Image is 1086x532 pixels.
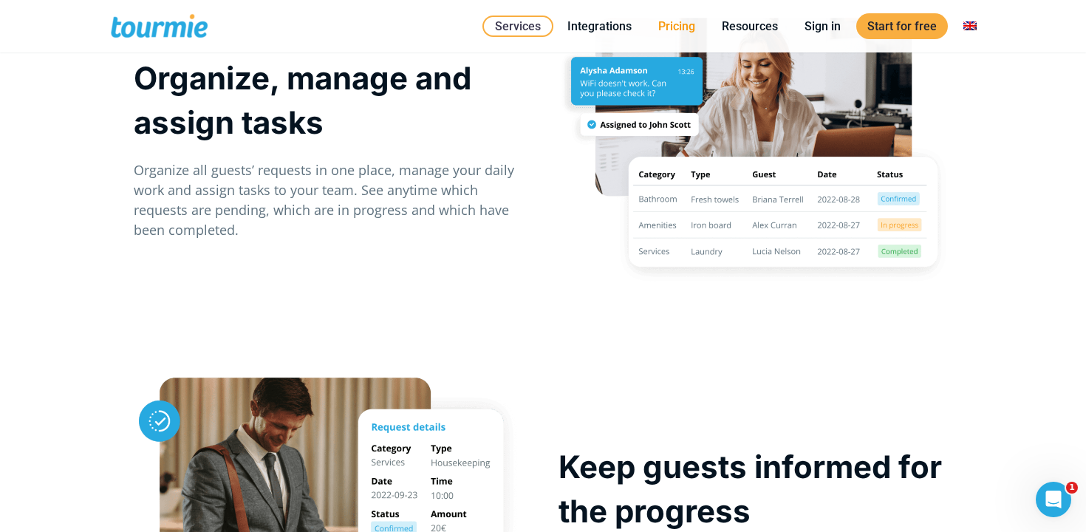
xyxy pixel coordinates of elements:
[856,13,948,39] a: Start for free
[1036,482,1071,517] iframe: Intercom live chat
[1066,482,1078,494] span: 1
[711,17,789,35] a: Resources
[482,16,553,37] a: Services
[793,17,852,35] a: Sign in
[556,17,643,35] a: Integrations
[134,160,527,240] p: Organize all guests’ requests in one place, manage your daily work and assign tasks to your team....
[134,56,527,145] p: Organize, manage and assign tasks
[647,17,706,35] a: Pricing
